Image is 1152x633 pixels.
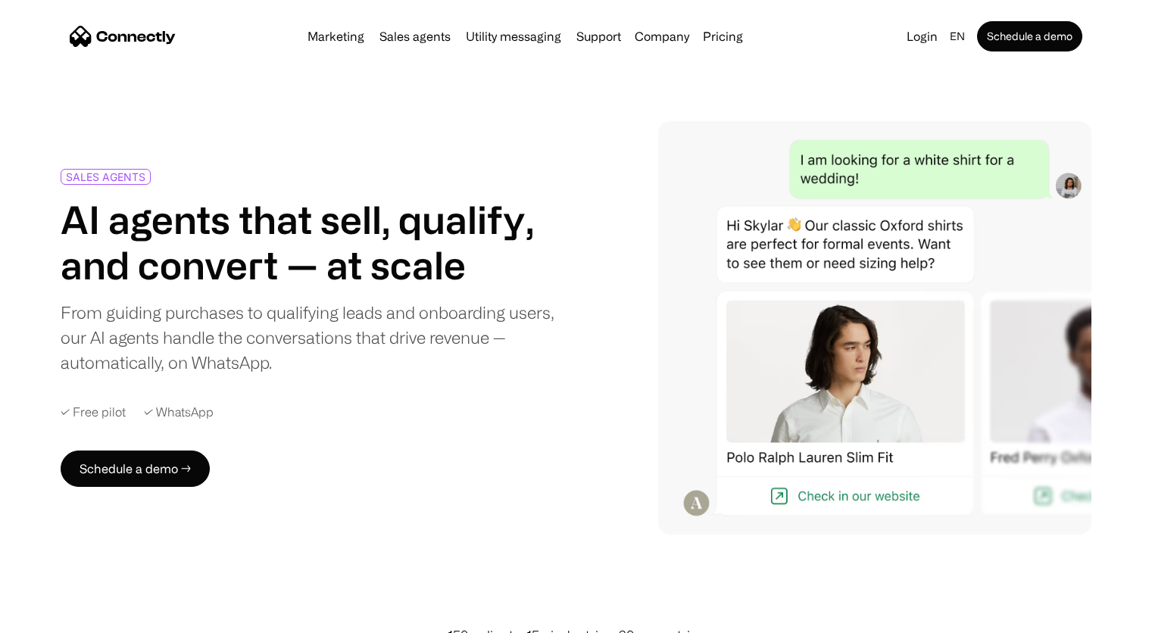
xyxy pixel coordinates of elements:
div: en [950,26,965,47]
div: From guiding purchases to qualifying leads and onboarding users, our AI agents handle the convers... [61,300,557,375]
a: Pricing [697,30,749,42]
a: Schedule a demo [977,21,1082,51]
ul: Language list [30,606,91,628]
div: ✓ Free pilot [61,405,126,419]
h1: AI agents that sell, qualify, and convert — at scale [61,197,557,288]
div: en [944,26,974,47]
aside: Language selected: English [15,605,91,628]
div: Company [630,26,694,47]
a: Utility messaging [460,30,567,42]
a: Support [570,30,627,42]
a: home [70,25,176,48]
div: SALES AGENTS [66,171,145,182]
div: ✓ WhatsApp [144,405,214,419]
a: Marketing [301,30,370,42]
a: Login [901,26,944,47]
div: Company [635,26,689,47]
a: Schedule a demo → [61,451,210,487]
a: Sales agents [373,30,457,42]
